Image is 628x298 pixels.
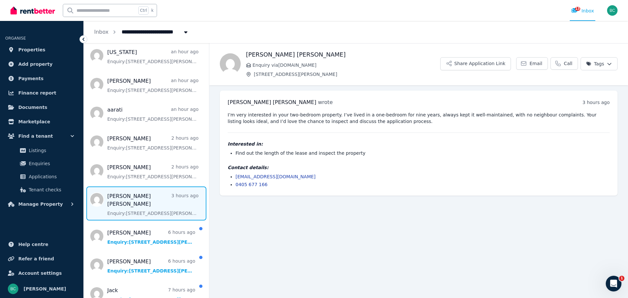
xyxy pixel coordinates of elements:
iframe: Intercom live chat [606,276,621,291]
h4: Interested in: [228,141,610,147]
button: Find a tenant [5,130,78,143]
span: k [151,8,153,13]
a: Marketplace [5,115,78,128]
span: Find a tenant [18,132,53,140]
span: Payments [18,75,44,82]
span: Properties [18,46,45,54]
span: wrote [318,99,333,105]
span: ORGANISE [5,36,26,41]
a: Finance report [5,86,78,99]
span: Call [564,60,572,67]
span: Documents [18,103,47,111]
a: Enquiries [8,157,76,170]
span: Manage Property [18,200,63,208]
a: [PERSON_NAME]an hour agoEnquiry:[STREET_ADDRESS][PERSON_NAME]. [107,77,199,94]
a: Call [550,57,578,70]
span: Tags [586,61,604,67]
a: Account settings [5,267,78,280]
a: Inbox [94,29,109,35]
a: Help centre [5,238,78,251]
a: aaratian hour agoEnquiry:[STREET_ADDRESS][PERSON_NAME]. [107,106,199,122]
button: Tags [581,57,618,70]
a: Applications [8,170,76,183]
a: Listings [8,144,76,157]
pre: I’m very interested in your two-bedroom property. I’ve lived in a one-bedroom for nine years, alw... [228,112,610,125]
span: [PERSON_NAME] [PERSON_NAME] [228,99,316,105]
a: Add property [5,58,78,71]
span: Tenant checks [29,186,73,194]
li: Find out the length of the lease and inspect the property [235,150,610,156]
img: Kiran kumar Movva [220,53,241,74]
span: 13 [575,7,580,11]
div: Inbox [571,8,594,14]
a: [PERSON_NAME]2 hours agoEnquiry:[STREET_ADDRESS][PERSON_NAME]. [107,135,199,151]
a: [EMAIL_ADDRESS][DOMAIN_NAME] [235,174,316,179]
span: Finance report [18,89,56,97]
a: Documents [5,101,78,114]
a: [US_STATE]an hour agoEnquiry:[STREET_ADDRESS][PERSON_NAME]. [107,48,199,65]
img: Brett Cumming [8,284,18,294]
a: [PERSON_NAME]6 hours agoEnquiry:[STREET_ADDRESS][PERSON_NAME]. [107,229,195,245]
a: Payments [5,72,78,85]
a: Properties [5,43,78,56]
a: Email [516,57,548,70]
h4: Contact details: [228,164,610,171]
span: Refer a friend [18,255,54,263]
a: Refer a friend [5,252,78,265]
a: [PERSON_NAME] [PERSON_NAME]3 hours agoEnquiry:[STREET_ADDRESS][PERSON_NAME]. [107,192,199,217]
time: 3 hours ago [583,100,610,105]
a: [PERSON_NAME]2 hours agoEnquiry:[STREET_ADDRESS][PERSON_NAME]. [107,164,199,180]
a: 0405 677 166 [235,182,268,187]
a: [PERSON_NAME]6 hours agoEnquiry:[STREET_ADDRESS][PERSON_NAME]. [107,258,195,274]
button: Share Application Link [440,57,511,70]
span: Ctrl [138,6,148,15]
img: Brett Cumming [607,5,618,16]
a: Tenant checks [8,183,76,196]
button: Manage Property [5,198,78,211]
h1: [PERSON_NAME] [PERSON_NAME] [246,50,440,59]
span: [PERSON_NAME] [24,285,66,293]
span: Enquiry via [DOMAIN_NAME] [253,62,440,68]
span: 1 [619,276,624,281]
span: Listings [29,147,73,154]
span: [STREET_ADDRESS][PERSON_NAME] [254,71,440,78]
img: RentBetter [10,6,55,15]
span: Add property [18,60,53,68]
span: Enquiries [29,160,73,167]
span: Email [530,60,542,67]
nav: Breadcrumb [84,21,200,43]
span: Help centre [18,240,48,248]
span: Applications [29,173,73,181]
span: Account settings [18,269,62,277]
span: Marketplace [18,118,50,126]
